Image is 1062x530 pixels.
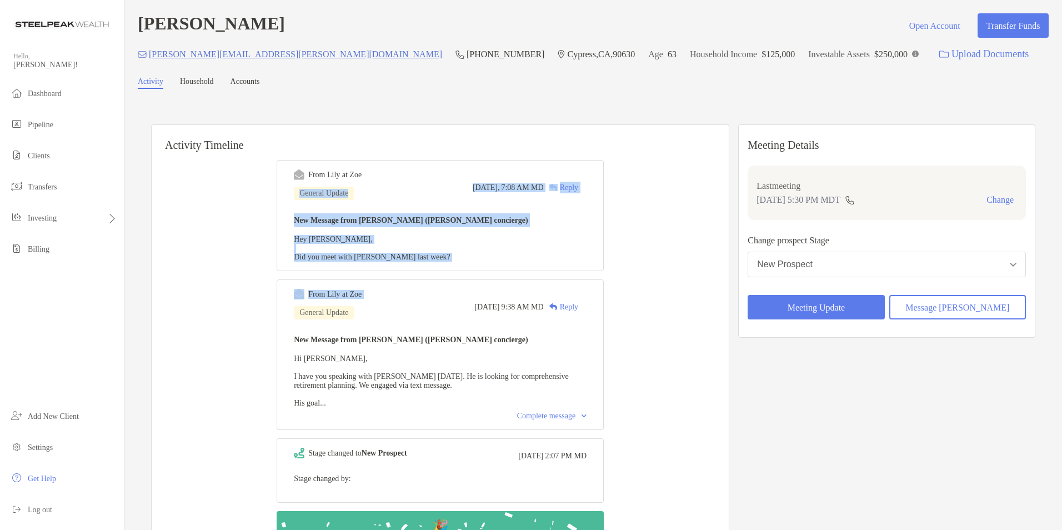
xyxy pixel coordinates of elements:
[308,290,362,299] div: From Lily at Zoe
[473,183,500,192] span: [DATE],
[28,89,62,98] span: Dashboard
[582,414,587,418] img: Chevron icon
[757,259,813,269] div: New Prospect
[845,196,855,204] img: communication type
[28,443,53,452] span: Settings
[10,148,23,162] img: clients icon
[180,77,214,89] a: Household
[978,13,1049,38] button: Transfer Funds
[501,303,543,312] span: 9:38 AM MD
[10,409,23,422] img: add_new_client icon
[455,50,464,59] img: Phone Icon
[518,452,543,461] span: [DATE]
[474,303,499,312] span: [DATE]
[10,86,23,99] img: dashboard icon
[294,336,528,344] b: New Message from [PERSON_NAME] ([PERSON_NAME] concierge)
[762,47,795,61] p: $125,000
[900,13,969,38] button: Open Account
[10,440,23,453] img: settings icon
[294,289,304,299] img: Event icon
[294,187,354,200] div: General Update
[748,295,884,319] button: Meeting Update
[294,216,528,224] b: New Message from [PERSON_NAME] ([PERSON_NAME] concierge)
[294,169,304,180] img: Event icon
[10,179,23,193] img: transfers icon
[231,77,260,89] a: Accounts
[10,502,23,516] img: logout icon
[668,47,677,61] p: 63
[10,471,23,484] img: get-help icon
[939,51,949,58] img: button icon
[294,472,587,486] p: Stage changed by:
[308,449,407,458] div: Stage changed to
[362,449,407,457] b: New Prospect
[308,171,362,179] div: From Lily at Zoe
[983,194,1017,206] button: Change
[1010,263,1016,267] img: Open dropdown arrow
[28,474,56,483] span: Get Help
[808,47,870,61] p: Investable Assets
[748,138,1026,152] p: Meeting Details
[13,61,117,69] span: [PERSON_NAME]!
[13,4,111,44] img: Zoe Logo
[517,412,587,421] div: Complete message
[10,211,23,224] img: investing icon
[549,184,558,191] img: Reply icon
[544,182,578,193] div: Reply
[544,301,578,313] div: Reply
[294,306,354,319] div: General Update
[28,183,57,191] span: Transfers
[28,214,57,222] span: Investing
[690,47,757,61] p: Household Income
[28,506,52,514] span: Log out
[28,245,49,253] span: Billing
[648,47,663,61] p: Age
[149,47,442,61] p: [PERSON_NAME][EMAIL_ADDRESS][PERSON_NAME][DOMAIN_NAME]
[294,354,569,407] span: Hi [PERSON_NAME], I have you speaking with [PERSON_NAME] [DATE]. He is looking for comprehensive ...
[889,295,1026,319] button: Message [PERSON_NAME]
[294,448,304,458] img: Event icon
[757,179,1017,193] p: Last meeting
[757,193,840,207] p: [DATE] 5:30 PM MDT
[28,412,79,421] span: Add New Client
[152,125,729,152] h6: Activity Timeline
[501,183,543,192] span: 7:08 AM MD
[138,13,285,38] h4: [PERSON_NAME]
[138,77,163,89] a: Activity
[932,42,1036,66] a: Upload Documents
[138,51,147,58] img: Email Icon
[874,47,908,61] p: $250,000
[545,452,587,461] span: 2:07 PM MD
[748,233,1026,247] p: Change prospect Stage
[10,117,23,131] img: pipeline icon
[294,235,450,261] span: Hey [PERSON_NAME], Did you meet with [PERSON_NAME] last week?
[567,47,635,61] p: Cypress , CA , 90630
[748,252,1026,277] button: New Prospect
[467,47,544,61] p: [PHONE_NUMBER]
[558,50,565,59] img: Location Icon
[549,303,558,311] img: Reply icon
[10,242,23,255] img: billing icon
[28,152,50,160] span: Clients
[912,51,919,57] img: Info Icon
[28,121,53,129] span: Pipeline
